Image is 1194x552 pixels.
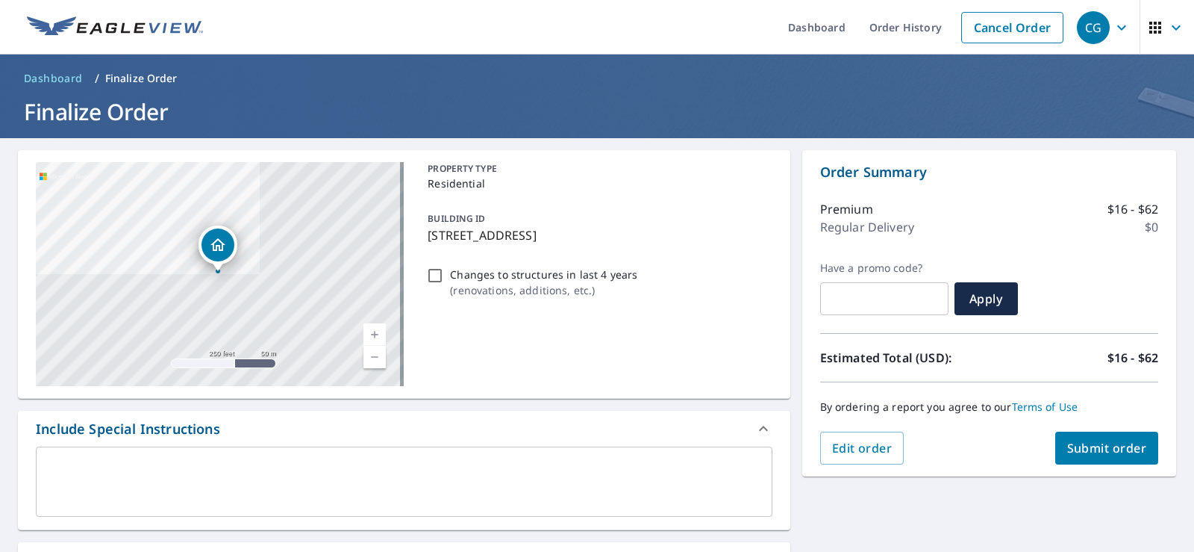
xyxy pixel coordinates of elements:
[1145,218,1158,236] p: $0
[105,71,178,86] p: Finalize Order
[820,162,1158,182] p: Order Summary
[95,69,99,87] li: /
[1107,349,1158,367] p: $16 - $62
[363,346,386,368] a: Current Level 17, Zoom Out
[961,12,1063,43] a: Cancel Order
[820,349,990,367] p: Estimated Total (USD):
[820,432,904,465] button: Edit order
[820,218,914,236] p: Regular Delivery
[428,212,485,225] p: BUILDING ID
[820,200,873,218] p: Premium
[820,261,948,275] label: Have a promo code?
[27,16,203,39] img: EV Logo
[18,96,1176,127] h1: Finalize Order
[428,226,766,244] p: [STREET_ADDRESS]
[820,400,1158,414] p: By ordering a report you agree to our
[199,226,237,272] div: Dropped pin, building 1, Residential property, 7023 Fair Oaks Dr Export, PA 15632
[363,323,386,346] a: Current Level 17, Zoom In
[18,66,1176,90] nav: breadcrumb
[966,291,1006,307] span: Apply
[954,282,1018,315] button: Apply
[36,419,220,439] div: Include Special Instructions
[428,176,766,191] p: Residential
[832,440,893,456] span: Edit order
[428,162,766,176] p: PROPERTY TYPE
[18,411,790,447] div: Include Special Instructions
[1107,200,1158,218] p: $16 - $62
[450,282,637,298] p: ( renovations, additions, etc. )
[24,71,83,86] span: Dashboard
[1067,440,1147,456] span: Submit order
[1077,11,1110,44] div: CG
[1012,400,1078,414] a: Terms of Use
[18,66,89,90] a: Dashboard
[450,267,637,282] p: Changes to structures in last 4 years
[1055,432,1159,465] button: Submit order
